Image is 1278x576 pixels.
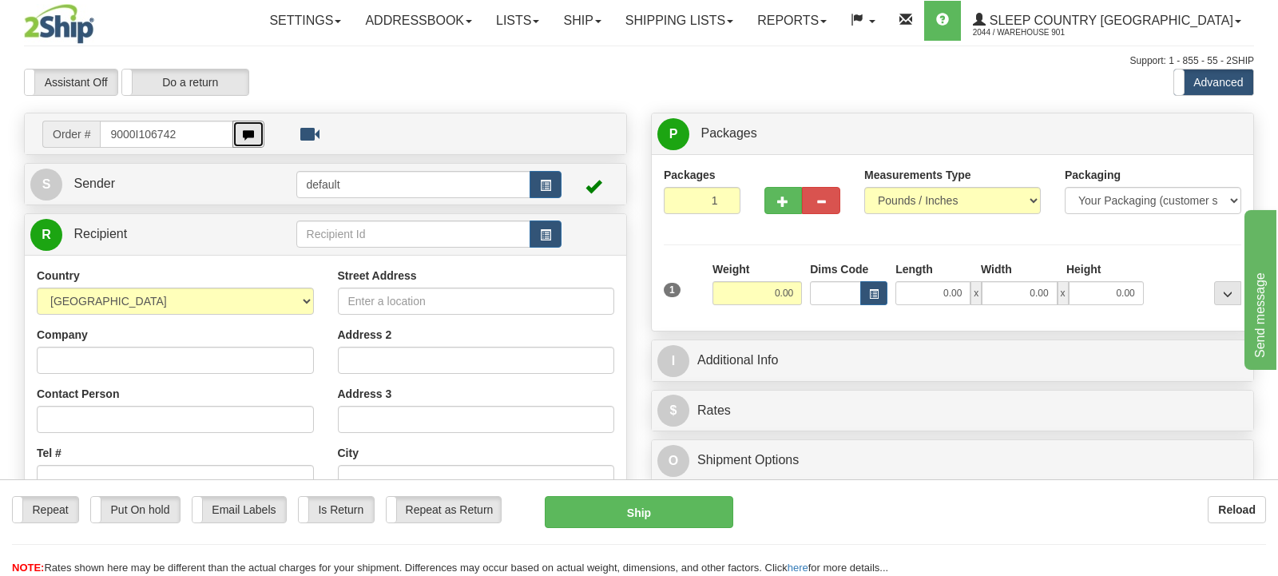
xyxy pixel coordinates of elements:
a: Sleep Country [GEOGRAPHIC_DATA] 2044 / Warehouse 901 [961,1,1253,41]
input: Sender Id [296,171,531,198]
span: O [657,445,689,477]
input: Recipient Id [296,220,531,248]
div: ... [1214,281,1241,305]
span: Sleep Country [GEOGRAPHIC_DATA] [986,14,1233,27]
span: 2044 / Warehouse 901 [973,25,1093,41]
label: Measurements Type [864,167,971,183]
label: Is Return [299,497,374,522]
label: Dims Code [810,261,868,277]
label: Weight [712,261,749,277]
span: x [1058,281,1069,305]
label: Company [37,327,88,343]
span: Packages [701,126,756,140]
span: $ [657,395,689,427]
span: R [30,219,62,251]
label: Assistant Off [25,70,117,95]
label: Put On hold [91,497,180,522]
label: Tel # [37,445,62,461]
label: Country [37,268,80,284]
span: Order # [42,121,100,148]
span: S [30,169,62,201]
a: Shipping lists [613,1,745,41]
label: Street Address [338,268,417,284]
label: Repeat as Return [387,497,501,522]
span: I [657,345,689,377]
a: S Sender [30,168,296,201]
span: x [970,281,982,305]
a: Settings [257,1,353,41]
span: Recipient [73,227,127,240]
div: Support: 1 - 855 - 55 - 2SHIP [24,54,1254,68]
span: P [657,118,689,150]
img: logo2044.jpg [24,4,94,44]
label: Contact Person [37,386,119,402]
label: Address 3 [338,386,392,402]
button: Ship [545,496,734,528]
a: P Packages [657,117,1248,150]
span: NOTE: [12,562,44,574]
input: Enter a location [338,288,615,315]
label: Do a return [122,70,248,95]
label: Height [1066,261,1101,277]
label: Packages [664,167,716,183]
span: 1 [664,283,681,297]
a: R Recipient [30,218,267,251]
button: Reload [1208,496,1266,523]
a: here [788,562,808,574]
label: Width [981,261,1012,277]
b: Reload [1218,503,1256,516]
a: Addressbook [353,1,484,41]
a: IAdditional Info [657,344,1248,377]
label: Length [895,261,933,277]
a: $Rates [657,395,1248,427]
a: OShipment Options [657,444,1248,477]
a: Lists [484,1,551,41]
label: Address 2 [338,327,392,343]
label: Repeat [13,497,78,522]
label: City [338,445,359,461]
div: Send message [12,10,148,29]
label: Email Labels [192,497,286,522]
a: Reports [745,1,839,41]
a: Ship [551,1,613,41]
iframe: chat widget [1241,206,1276,369]
span: Sender [73,177,115,190]
label: Advanced [1174,70,1253,95]
label: Packaging [1065,167,1121,183]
